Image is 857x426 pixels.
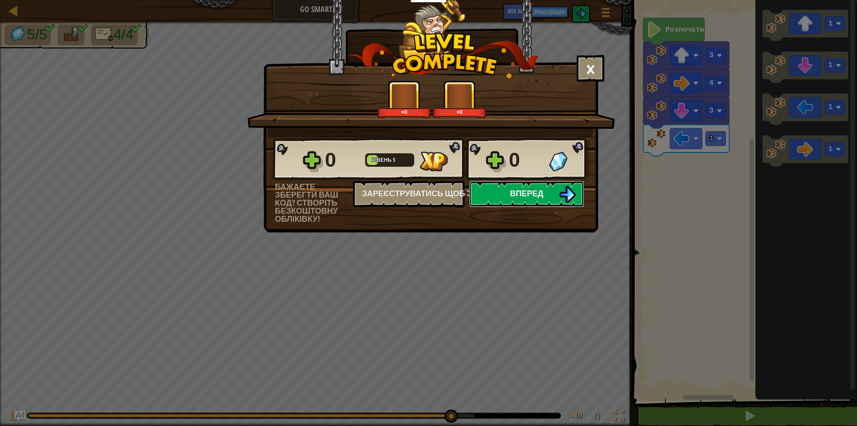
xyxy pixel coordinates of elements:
img: Отримано самоцвітів [549,152,567,171]
span: 5 [393,156,395,164]
div: Бажаєте зберегти ваш код? Створіть безкоштовну обліківку! [275,183,353,223]
span: Рівень [371,156,393,164]
img: Отримано досвіду [420,152,448,171]
div: +0 [379,109,429,115]
div: 0 [325,146,360,174]
img: Вперед [559,186,576,203]
div: +0 [434,109,485,115]
div: 0 [509,146,544,174]
button: Зареєструватись щоб зберегти прогрес [353,181,465,207]
img: level_complete.png [348,33,539,78]
button: Вперед [469,181,584,207]
span: Вперед [510,188,544,199]
button: × [577,55,604,82]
